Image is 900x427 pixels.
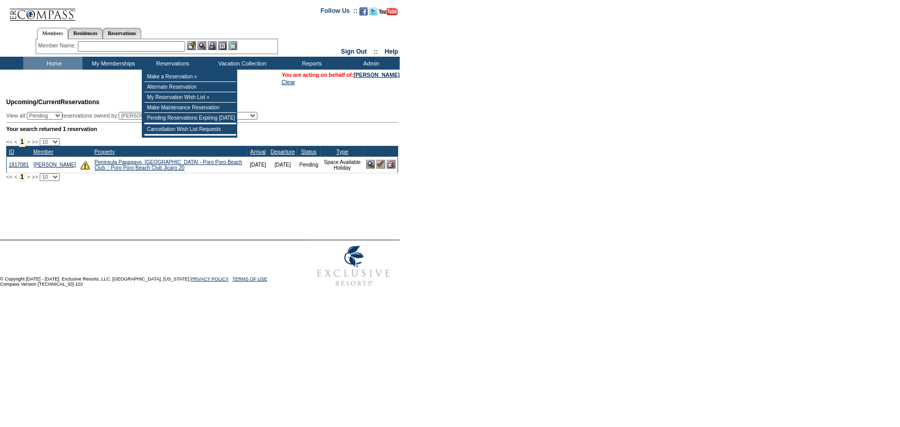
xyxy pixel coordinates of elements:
td: Space Available Holiday [321,157,364,173]
div: Member Name: [38,41,78,50]
td: [DATE] [269,157,297,173]
img: View Reservation [366,160,375,169]
td: [DATE] [248,157,268,173]
span: Reservations [6,98,100,106]
span: You are acting on behalf of: [282,72,400,78]
td: Admin [340,57,400,70]
td: Reports [281,57,340,70]
a: 1817081 [9,162,29,168]
span: >> [31,174,38,180]
a: ID [9,149,14,155]
a: Clear [282,79,295,85]
td: My Reservation Wish List » [144,92,236,103]
img: There are insufficient days and/or tokens to cover this reservation [80,160,90,170]
a: TERMS OF USE [233,276,268,282]
span: >> [31,139,38,145]
td: Pending Reservations Expiring [DATE] [144,113,236,123]
img: Subscribe to our YouTube Channel [379,8,398,15]
td: Alternate Reservation [144,82,236,92]
a: Departure [271,149,295,155]
span: << [6,174,12,180]
td: Cancellation Wish List Requests [144,124,236,135]
img: b_edit.gif [187,41,196,50]
a: Reservations [103,28,141,39]
td: Home [23,57,83,70]
img: Reservations [218,41,227,50]
img: Become our fan on Facebook [359,7,368,15]
a: Property [94,149,115,155]
a: Become our fan on Facebook [359,10,368,17]
a: [PERSON_NAME] [34,162,76,168]
a: Residences [68,28,103,39]
img: Impersonate [208,41,217,50]
td: Make Maintenance Reservation [144,103,236,113]
img: b_calculator.gif [228,41,237,50]
a: [PERSON_NAME] [354,72,400,78]
img: Exclusive Resorts [307,240,400,292]
a: Type [336,149,348,155]
span: < [14,174,17,180]
a: Member [33,149,53,155]
span: << [6,139,12,145]
a: Follow us on Twitter [369,10,378,17]
td: Make a Reservation » [144,72,236,82]
span: :: [374,48,378,55]
span: Upcoming/Current [6,98,60,106]
a: PRIVACY POLICY [190,276,228,282]
a: Members [37,28,69,39]
a: Status [301,149,317,155]
span: 1 [19,137,26,147]
div: View all: reservations owned by: [6,112,262,120]
a: Subscribe to our YouTube Channel [379,10,398,17]
span: > [27,174,30,180]
td: My Memberships [83,57,142,70]
a: Peninsula Papagayo, [GEOGRAPHIC_DATA] - Poro Poro Beach Club :: Poro Poro Beach Club Jicaro 20 [94,159,242,171]
td: Pending [297,157,321,173]
td: Reservations [142,57,201,70]
div: Your search returned 1 reservation [6,126,398,132]
span: > [27,139,30,145]
td: Vacation Collection [201,57,281,70]
span: 1 [19,172,26,182]
img: Follow us on Twitter [369,7,378,15]
td: Follow Us :: [321,6,357,19]
span: < [14,139,17,145]
a: Help [385,48,398,55]
a: Arrival [250,149,266,155]
img: Cancel Reservation [387,160,396,169]
a: Sign Out [341,48,367,55]
img: View [198,41,206,50]
img: Confirm Reservation [377,160,385,169]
